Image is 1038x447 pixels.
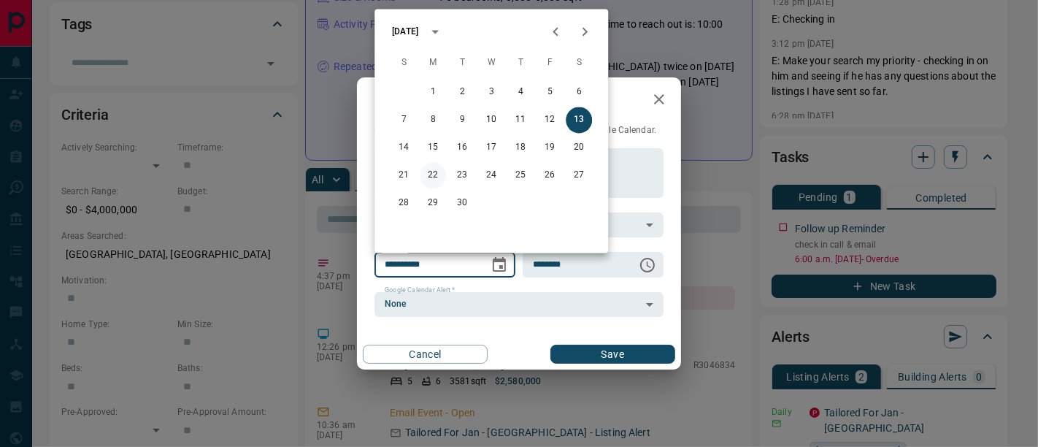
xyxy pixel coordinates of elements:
button: 30 [449,191,475,217]
span: Thursday [507,49,534,78]
button: 7 [391,107,417,134]
button: 19 [537,135,563,161]
button: 28 [391,191,417,217]
button: 11 [507,107,534,134]
button: 5 [537,80,563,106]
button: 13 [566,107,592,134]
button: 8 [420,107,446,134]
h2: Edit Task [357,77,452,124]
button: 27 [566,163,592,189]
button: Cancel [363,345,488,364]
span: Monday [420,49,446,78]
button: 15 [420,135,446,161]
label: Google Calendar Alert [385,286,455,295]
span: Friday [537,49,563,78]
button: 4 [507,80,534,106]
button: 29 [420,191,446,217]
button: 17 [478,135,504,161]
button: 9 [449,107,475,134]
button: Save [550,345,675,364]
span: Sunday [391,49,417,78]
span: Tuesday [449,49,475,78]
button: 20 [566,135,592,161]
button: 24 [478,163,504,189]
span: Saturday [566,49,592,78]
button: 10 [478,107,504,134]
button: 14 [391,135,417,161]
button: 26 [537,163,563,189]
div: [DATE] [392,26,418,39]
button: Next month [570,18,599,47]
button: 2 [449,80,475,106]
button: 18 [507,135,534,161]
button: Choose time, selected time is 6:00 AM [633,251,662,280]
button: 3 [478,80,504,106]
button: 21 [391,163,417,189]
button: 1 [420,80,446,106]
button: 22 [420,163,446,189]
button: 6 [566,80,592,106]
button: 25 [507,163,534,189]
span: Wednesday [478,49,504,78]
button: 16 [449,135,475,161]
div: None [374,292,664,317]
button: calendar view is open, switch to year view [423,20,447,45]
button: 23 [449,163,475,189]
button: 12 [537,107,563,134]
button: Choose date, selected date is Sep 13, 2025 [485,251,514,280]
button: Previous month [541,18,570,47]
